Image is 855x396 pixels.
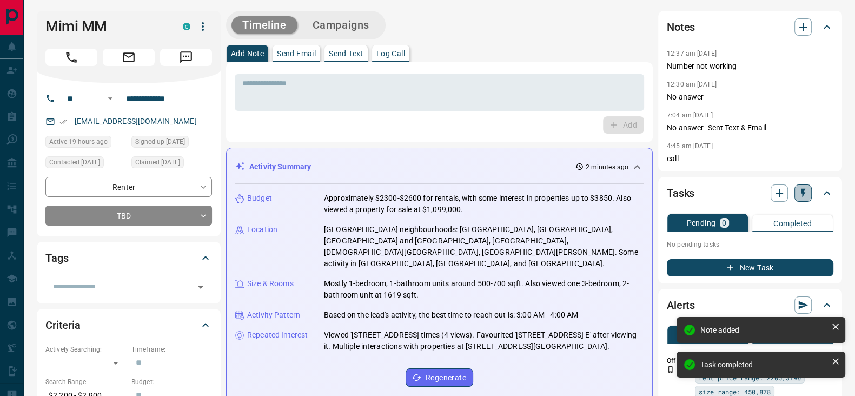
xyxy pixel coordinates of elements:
[667,366,674,373] svg: Push Notification Only
[324,329,644,352] p: Viewed '[STREET_ADDRESS] times (4 views). Favourited '[STREET_ADDRESS] E' after viewing it. Multi...
[667,122,833,134] p: No answer- Sent Text & Email
[667,50,717,57] p: 12:37 am [DATE]
[131,377,212,387] p: Budget:
[45,312,212,338] div: Criteria
[183,23,190,30] div: condos.ca
[75,117,197,126] a: [EMAIL_ADDRESS][DOMAIN_NAME]
[667,111,713,119] p: 7:04 am [DATE]
[667,142,713,150] p: 4:45 am [DATE]
[160,49,212,66] span: Message
[667,81,717,88] p: 12:30 am [DATE]
[277,50,316,57] p: Send Email
[722,219,726,227] p: 0
[131,136,212,151] div: Sat Oct 11 2025
[45,177,212,197] div: Renter
[247,329,308,341] p: Repeated Interest
[45,316,81,334] h2: Criteria
[49,136,108,147] span: Active 19 hours ago
[667,18,695,36] h2: Notes
[667,296,695,314] h2: Alerts
[667,14,833,40] div: Notes
[247,193,272,204] p: Budget
[247,309,300,321] p: Activity Pattern
[45,345,126,354] p: Actively Searching:
[667,91,833,103] p: No answer
[329,50,363,57] p: Send Text
[700,326,827,334] div: Note added
[131,345,212,354] p: Timeframe:
[324,309,578,321] p: Based on the lead's activity, the best time to reach out is: 3:00 AM - 4:00 AM
[667,153,833,164] p: call
[45,377,126,387] p: Search Range:
[59,118,67,126] svg: Email Verified
[45,136,126,151] div: Tue Oct 14 2025
[700,360,827,369] div: Task completed
[45,245,212,271] div: Tags
[586,162,628,172] p: 2 minutes ago
[45,206,212,226] div: TBD
[104,92,117,105] button: Open
[773,220,812,227] p: Completed
[231,50,264,57] p: Add Note
[135,136,185,147] span: Signed up [DATE]
[406,368,473,387] button: Regenerate
[376,50,405,57] p: Log Call
[103,49,155,66] span: Email
[302,16,380,34] button: Campaigns
[45,156,126,171] div: Tue Oct 14 2025
[231,16,297,34] button: Timeline
[667,236,833,253] p: No pending tasks
[667,61,833,72] p: Number not working
[324,193,644,215] p: Approximately $2300-$2600 for rentals, with some interest in properties up to $3850. Also viewed ...
[667,356,688,366] p: Off
[667,259,833,276] button: New Task
[49,157,100,168] span: Contacted [DATE]
[324,224,644,269] p: [GEOGRAPHIC_DATA] neighbourhoods: [GEOGRAPHIC_DATA], [GEOGRAPHIC_DATA], [GEOGRAPHIC_DATA] and [GE...
[131,156,212,171] div: Sun Oct 12 2025
[667,184,694,202] h2: Tasks
[324,278,644,301] p: Mostly 1-bedroom, 1-bathroom units around 500-700 sqft. Also viewed one 3-bedroom, 2-bathroom uni...
[686,219,715,227] p: Pending
[249,161,311,173] p: Activity Summary
[193,280,208,295] button: Open
[45,249,68,267] h2: Tags
[235,157,644,177] div: Activity Summary2 minutes ago
[667,292,833,318] div: Alerts
[45,49,97,66] span: Call
[45,18,167,35] h1: Mimi MM
[667,180,833,206] div: Tasks
[247,278,294,289] p: Size & Rooms
[247,224,277,235] p: Location
[135,157,180,168] span: Claimed [DATE]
